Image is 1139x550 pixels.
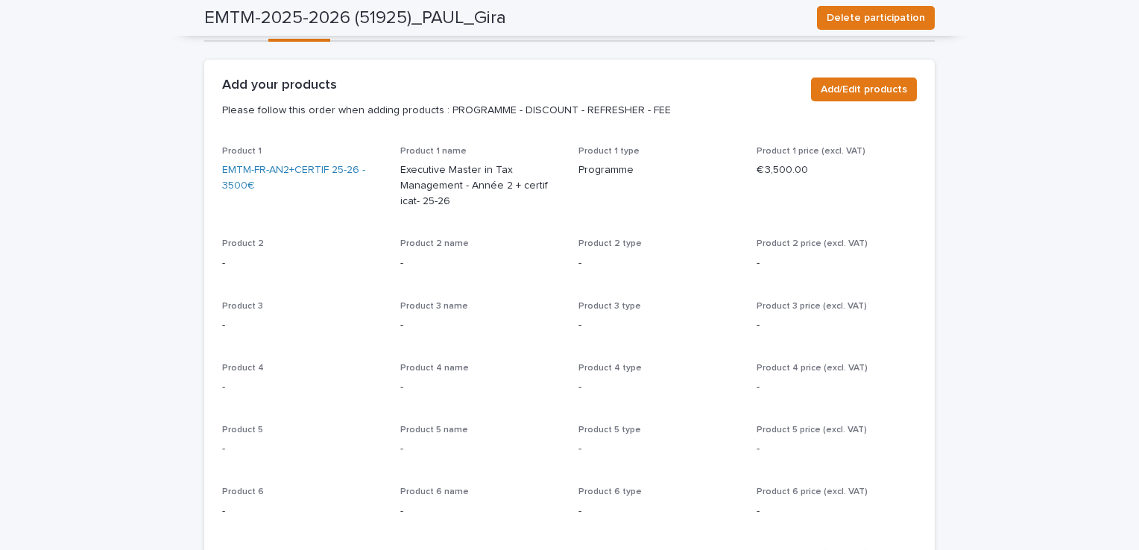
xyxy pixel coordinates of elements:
[578,504,739,519] p: -
[757,239,868,248] span: Product 2 price (excl. VAT)
[757,379,917,395] p: -
[222,256,382,271] p: -
[821,82,907,97] span: Add/Edit products
[222,239,264,248] span: Product 2
[204,7,506,29] h2: EMTM-2025-2026 (51925)_PAUL_Gira
[222,379,382,395] p: -
[757,504,917,519] p: -
[757,302,867,311] span: Product 3 price (excl. VAT)
[578,256,739,271] p: -
[400,147,467,156] span: Product 1 name
[578,379,739,395] p: -
[578,317,739,333] p: -
[222,504,382,519] p: -
[757,426,867,434] span: Product 5 price (excl. VAT)
[757,441,917,457] p: -
[400,441,561,457] p: -
[400,317,561,333] p: -
[578,364,642,373] span: Product 4 type
[400,256,561,271] p: -
[222,364,264,373] span: Product 4
[578,487,642,496] span: Product 6 type
[578,441,739,457] p: -
[222,147,262,156] span: Product 1
[827,10,925,25] span: Delete participation
[222,487,264,496] span: Product 6
[578,162,739,178] p: Programme
[578,147,640,156] span: Product 1 type
[578,426,641,434] span: Product 5 type
[400,162,561,209] p: Executive Master in Tax Management - Année 2 + certif icat- 25-26
[400,379,561,395] p: -
[222,317,382,333] p: -
[811,78,917,101] button: Add/Edit products
[757,147,865,156] span: Product 1 price (excl. VAT)
[817,6,935,30] button: Delete participation
[757,487,868,496] span: Product 6 price (excl. VAT)
[757,162,808,178] p: € 3,500.00
[400,302,468,311] span: Product 3 name
[222,426,263,434] span: Product 5
[222,162,382,194] a: EMTM-FR-AN2+CERTIF 25-26 - 3500€
[757,317,917,333] p: -
[757,364,868,373] span: Product 4 price (excl. VAT)
[578,302,641,311] span: Product 3 type
[222,441,382,457] p: -
[400,504,561,519] p: -
[222,78,337,94] h2: Add your products
[400,364,469,373] span: Product 4 name
[400,426,468,434] span: Product 5 name
[757,256,917,271] p: -
[222,104,799,117] p: Please follow this order when adding products : PROGRAMME - DISCOUNT - REFRESHER - FEE
[578,239,642,248] span: Product 2 type
[400,239,469,248] span: Product 2 name
[222,302,263,311] span: Product 3
[400,487,469,496] span: Product 6 name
